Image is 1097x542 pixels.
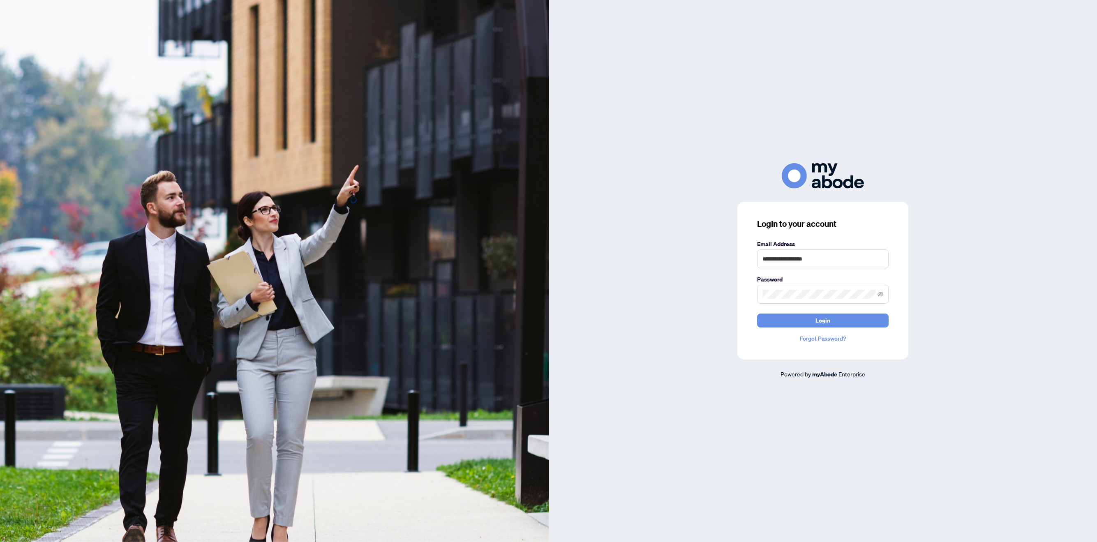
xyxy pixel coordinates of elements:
h3: Login to your account [757,218,889,230]
label: Password [757,275,889,284]
span: Powered by [781,370,811,378]
a: Forgot Password? [757,334,889,343]
a: myAbode [812,370,837,379]
span: Enterprise [838,370,865,378]
label: Email Address [757,240,889,249]
span: eye-invisible [878,291,883,297]
span: Login [815,314,830,327]
button: Login [757,314,889,328]
img: ma-logo [782,163,864,188]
